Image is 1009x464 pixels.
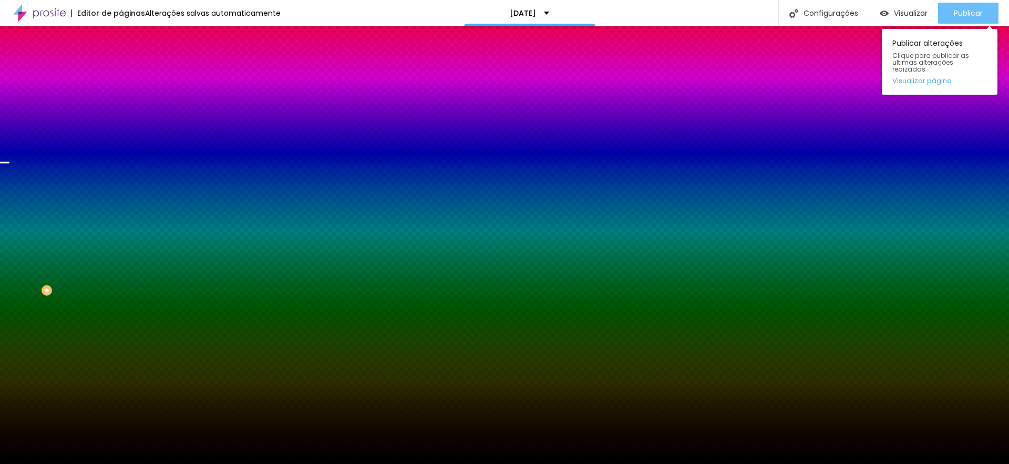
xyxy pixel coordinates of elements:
button: Visualizar [869,3,938,24]
span: Visualizar [894,9,928,17]
span: Publicar [954,9,983,17]
span: Clique para publicar as ultimas alterações reaizadas [892,52,987,73]
img: view-1.svg [880,9,889,18]
img: Icone [789,9,798,18]
a: Visualizar página [892,77,987,84]
button: Publicar [938,3,998,24]
div: Publicar alterações [882,29,997,95]
p: [DATE] [510,9,536,17]
div: Alterações salvas automaticamente [145,9,281,17]
div: Editor de páginas [71,9,145,17]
